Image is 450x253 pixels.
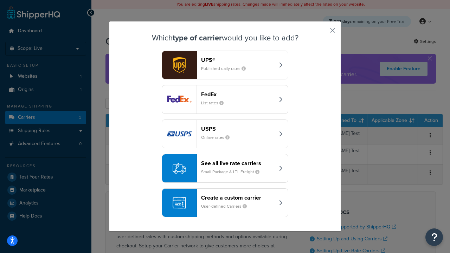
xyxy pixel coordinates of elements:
img: icon-carrier-custom-c93b8a24.svg [173,196,186,209]
button: See all live rate carriersSmall Package & LTL Freight [162,154,288,183]
button: fedEx logoFedExList rates [162,85,288,114]
button: ups logoUPS®Published daily rates [162,51,288,79]
button: usps logoUSPSOnline rates [162,119,288,148]
button: Create a custom carrierUser-defined Carriers [162,188,288,217]
small: User-defined Carriers [201,203,252,209]
img: ups logo [162,51,197,79]
h3: Which would you like to add? [127,34,323,42]
small: List rates [201,100,229,106]
button: Open Resource Center [425,228,443,246]
img: fedEx logo [162,85,197,113]
small: Online rates [201,134,235,141]
img: usps logo [162,120,197,148]
strong: type of carrier [173,32,222,44]
header: UPS® [201,57,275,63]
header: FedEx [201,91,275,98]
header: USPS [201,125,275,132]
header: Create a custom carrier [201,194,275,201]
header: See all live rate carriers [201,160,275,167]
small: Small Package & LTL Freight [201,169,265,175]
img: icon-carrier-liverate-becf4550.svg [173,162,186,175]
small: Published daily rates [201,65,251,72]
